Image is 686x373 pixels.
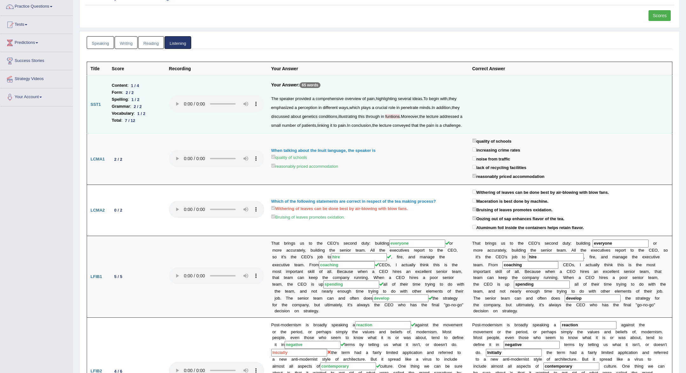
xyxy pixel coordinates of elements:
b: : [570,241,572,246]
div: , . , , . , , . , , . , . [271,94,465,130]
b: i [476,254,477,259]
span: Moreover [401,114,418,119]
b: s [479,254,481,259]
b: r [479,248,480,253]
b: y [568,241,570,246]
b: t [602,248,603,253]
div: 1 / 2 [129,96,142,103]
li: : [112,89,162,96]
b: t [518,241,519,246]
b: e [558,248,560,253]
b: i [581,241,582,246]
b: , [506,248,507,253]
div: 1 / 4 [129,82,142,89]
a: Reading [138,36,164,49]
b: e [543,248,545,253]
b: u [578,241,581,246]
b: s [663,248,666,253]
span: crucial [375,105,387,110]
b: v [604,248,606,253]
a: Tests [0,16,73,32]
b: e [547,241,549,246]
b: r [656,241,657,246]
b: c [492,248,494,253]
th: Title [87,62,108,76]
span: To [423,96,428,101]
input: blank [528,253,584,261]
b: l [582,241,582,246]
b: O [655,248,658,253]
b: e [591,248,593,253]
span: lecture [379,123,392,128]
a: Writing [115,36,138,49]
b: LCMA2 [91,208,105,213]
b: Spelling [112,96,128,103]
b: b [485,241,487,246]
span: challenge [443,123,461,128]
b: A [571,248,574,253]
span: genetics [302,114,317,119]
b: e [657,254,660,259]
span: a [372,105,374,110]
b: n [490,241,492,246]
td: That brings us to the CEO's second duty: building or more accurately, building the senior team. A... [268,236,469,318]
span: ideas [412,96,422,101]
span: lecture [426,114,439,119]
div: 2 / 2 [112,156,125,163]
span: a [295,105,297,110]
span: speaker [279,96,294,101]
a: Predictions [0,34,73,50]
b: g [588,241,590,246]
b: m [562,248,566,253]
b: O [501,254,504,259]
b: s [505,254,508,259]
b: SST1 [91,102,101,107]
span: pain [427,123,434,128]
input: lack of recycling facilities [472,165,476,169]
span: patients [302,123,316,128]
input: Withering of leaves can be done best by air-blowing with blow fans. [271,206,275,210]
b: e [616,248,619,253]
div: Which of the following statements are correct in respect of the tea making process? [271,199,465,205]
input: blank [331,253,387,261]
b: u [501,241,503,246]
a: Success Stories [0,52,73,68]
b: m [473,248,477,253]
b: o [632,248,634,253]
li: : [112,117,162,124]
b: n [586,241,588,246]
span: comprehensive [316,96,344,101]
span: In [347,123,350,128]
input: Bruising of leaves promotes oxidation. [472,207,476,211]
b: b [515,254,517,259]
b: Form [112,89,122,96]
b: t [476,254,478,259]
b: e [595,248,597,253]
b: a [487,248,489,253]
span: Possible spelling mistake found. (did you mean: functions) [385,114,400,119]
div: 2 / 2 [131,103,144,110]
span: is [435,123,438,128]
b: s [503,241,505,246]
span: they [449,96,457,101]
a: Speaking [87,36,114,49]
b: p [619,248,621,253]
div: When talking about the Inuit language, the speaker is [271,148,465,154]
b: T [472,241,475,246]
span: with [440,96,447,101]
span: the [420,123,425,128]
label: Withering of leaves can be done best by air-blowing with blow fans. [472,188,609,196]
b: s [538,241,540,246]
b: i [489,241,490,246]
b: o [548,248,551,253]
b: t [530,248,532,253]
span: In [432,105,435,110]
b: l [503,248,504,253]
b: h [633,254,635,259]
input: increasing crime rates [472,147,476,152]
b: , [595,254,596,259]
b: E [652,248,655,253]
b: t [500,248,501,253]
